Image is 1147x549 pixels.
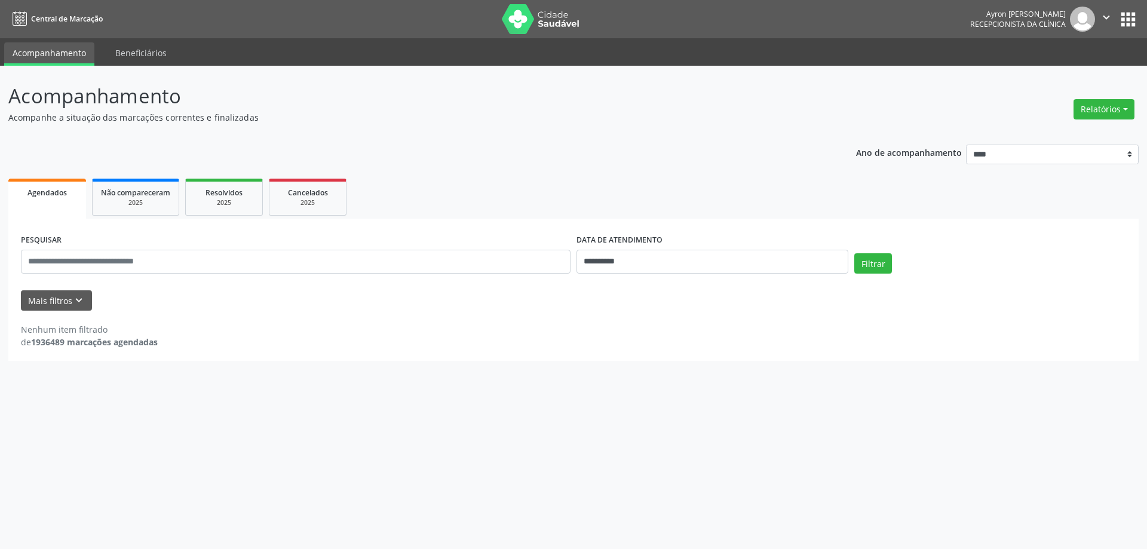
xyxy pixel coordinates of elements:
img: img [1070,7,1095,32]
div: Ayron [PERSON_NAME] [970,9,1066,19]
span: Recepcionista da clínica [970,19,1066,29]
span: Resolvidos [206,188,243,198]
span: Agendados [27,188,67,198]
p: Ano de acompanhamento [856,145,962,160]
div: 2025 [278,198,338,207]
a: Acompanhamento [4,42,94,66]
label: PESQUISAR [21,231,62,250]
i: keyboard_arrow_down [72,294,85,307]
p: Acompanhamento [8,81,799,111]
a: Beneficiários [107,42,175,63]
i:  [1100,11,1113,24]
a: Central de Marcação [8,9,103,29]
div: 2025 [101,198,170,207]
div: 2025 [194,198,254,207]
div: de [21,336,158,348]
span: Central de Marcação [31,14,103,24]
button: apps [1118,9,1139,30]
button: Mais filtroskeyboard_arrow_down [21,290,92,311]
div: Nenhum item filtrado [21,323,158,336]
button: Filtrar [854,253,892,274]
button:  [1095,7,1118,32]
label: DATA DE ATENDIMENTO [576,231,663,250]
button: Relatórios [1074,99,1134,119]
span: Não compareceram [101,188,170,198]
p: Acompanhe a situação das marcações correntes e finalizadas [8,111,799,124]
strong: 1936489 marcações agendadas [31,336,158,348]
span: Cancelados [288,188,328,198]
